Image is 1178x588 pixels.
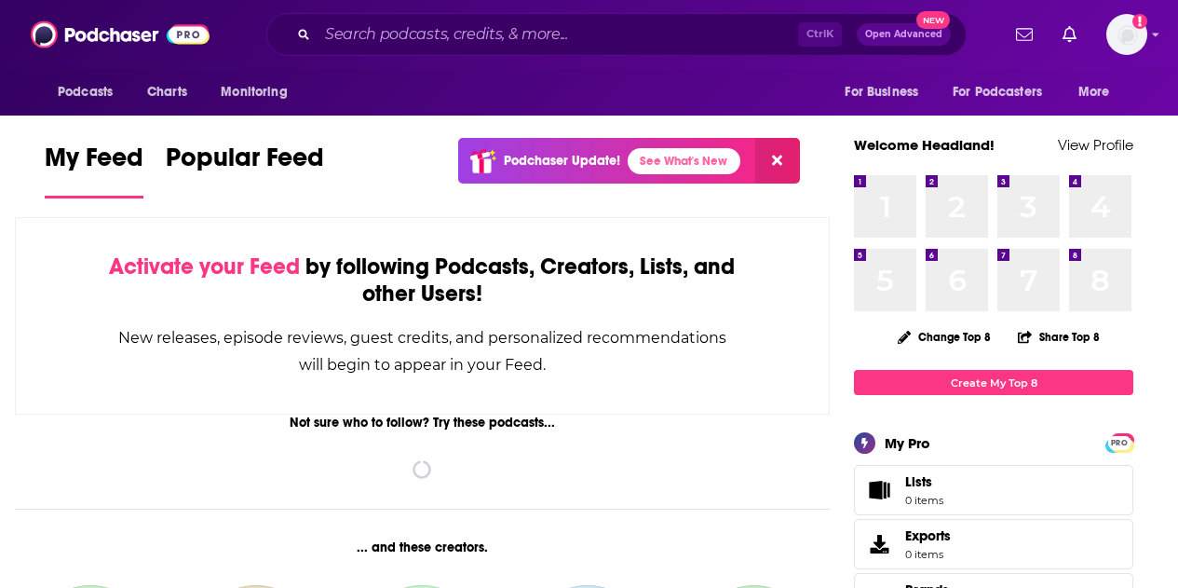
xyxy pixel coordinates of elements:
[887,325,1002,349] button: Change Top 8
[953,79,1042,105] span: For Podcasters
[854,465,1133,515] a: Lists
[1106,14,1147,55] img: User Profile
[854,136,995,154] a: Welcome Headland!
[1106,14,1147,55] span: Logged in as headlandconsultancy
[1078,79,1110,105] span: More
[45,75,137,110] button: open menu
[905,548,951,561] span: 0 items
[857,23,951,46] button: Open AdvancedNew
[1009,19,1040,50] a: Show notifications dropdown
[45,142,143,185] span: My Feed
[1132,14,1147,29] svg: Add a profile image
[109,253,736,308] div: by following Podcasts, Creators, Lists, and other Users!
[109,253,300,280] span: Activate your Feed
[860,531,898,557] span: Exports
[905,473,943,490] span: Lists
[865,30,942,39] span: Open Advanced
[860,477,898,503] span: Lists
[135,75,198,110] a: Charts
[1017,319,1101,355] button: Share Top 8
[221,79,287,105] span: Monitoring
[58,79,113,105] span: Podcasts
[854,519,1133,569] a: Exports
[905,527,951,544] span: Exports
[1108,435,1131,449] a: PRO
[166,142,324,185] span: Popular Feed
[941,75,1069,110] button: open menu
[504,153,620,169] p: Podchaser Update!
[208,75,311,110] button: open menu
[832,75,941,110] button: open menu
[15,540,830,555] div: ... and these creators.
[1108,436,1131,450] span: PRO
[266,13,967,56] div: Search podcasts, credits, & more...
[45,142,143,198] a: My Feed
[109,324,736,378] div: New releases, episode reviews, guest credits, and personalized recommendations will begin to appe...
[15,415,830,431] div: Not sure who to follow? Try these podcasts...
[31,17,210,52] img: Podchaser - Follow, Share and Rate Podcasts
[885,434,930,452] div: My Pro
[905,494,943,507] span: 0 items
[916,11,950,29] span: New
[798,22,842,47] span: Ctrl K
[1055,19,1084,50] a: Show notifications dropdown
[905,473,932,490] span: Lists
[628,148,740,174] a: See What's New
[1106,14,1147,55] button: Show profile menu
[854,370,1133,395] a: Create My Top 8
[845,79,918,105] span: For Business
[147,79,187,105] span: Charts
[318,20,798,49] input: Search podcasts, credits, & more...
[1065,75,1133,110] button: open menu
[166,142,324,198] a: Popular Feed
[1058,136,1133,154] a: View Profile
